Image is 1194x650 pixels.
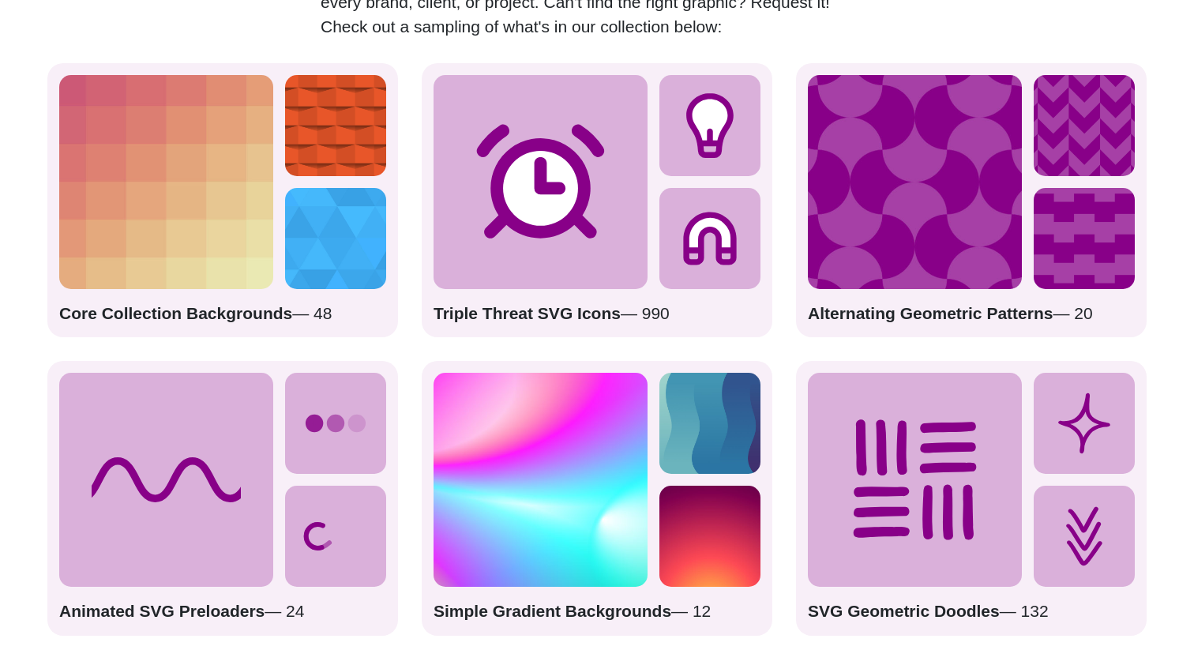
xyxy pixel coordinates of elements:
[808,301,1135,326] p: — 20
[434,599,760,624] p: — 12
[59,304,292,322] strong: Core Collection Backgrounds
[59,75,273,289] img: grid of squares pink blending into yellow
[434,602,671,620] strong: Simple Gradient Backgrounds
[285,188,386,289] img: triangles in various blue shades background
[59,301,386,326] p: — 48
[808,599,1135,624] p: — 132
[59,602,265,620] strong: Animated SVG Preloaders
[434,373,648,587] img: colorful radial mesh gradient rainbow
[808,75,1022,289] img: purple mushroom cap design pattern
[285,75,386,176] img: orange repeating pattern of alternating raised tiles
[1034,188,1135,289] img: purple zig zag zipper pattern
[1034,75,1135,176] img: Purple alternating chevron pattern
[808,304,1053,322] strong: Alternating Geometric Patterns
[434,304,621,322] strong: Triple Threat SVG Icons
[434,301,760,326] p: — 990
[659,486,760,587] img: glowing yellow warming the purple vector sky
[59,599,386,624] p: — 24
[808,602,1000,620] strong: SVG Geometric Doodles
[659,373,760,474] img: alternating gradient chain from purple to green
